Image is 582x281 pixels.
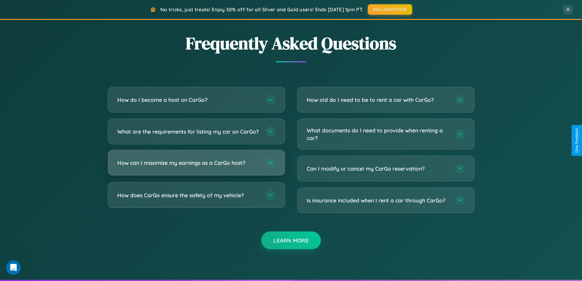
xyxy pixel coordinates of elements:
[117,128,260,135] h3: What are the requirements for listing my car on CarGo?
[117,191,260,199] h3: How does CarGo ensure the safety of my vehicle?
[261,231,321,249] button: Learn More
[575,128,579,153] div: Give Feedback
[307,197,449,204] h3: Is insurance included when I rent a car through CarGo?
[108,31,474,55] h2: Frequently Asked Questions
[307,165,449,172] h3: Can I modify or cancel my CarGo reservation?
[160,6,363,13] span: No tricks, just treats! Enjoy 30% off for all Silver and Gold users! Ends [DATE] 1pm PT.
[117,96,260,104] h3: How do I become a host on CarGo?
[307,96,449,104] h3: How old do I need to be to rent a car with CarGo?
[6,260,21,275] iframe: Intercom live chat
[307,127,449,142] h3: What documents do I need to provide when renting a car?
[368,4,412,15] button: HALLOWEEN30
[117,159,260,167] h3: How can I maximize my earnings as a CarGo host?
